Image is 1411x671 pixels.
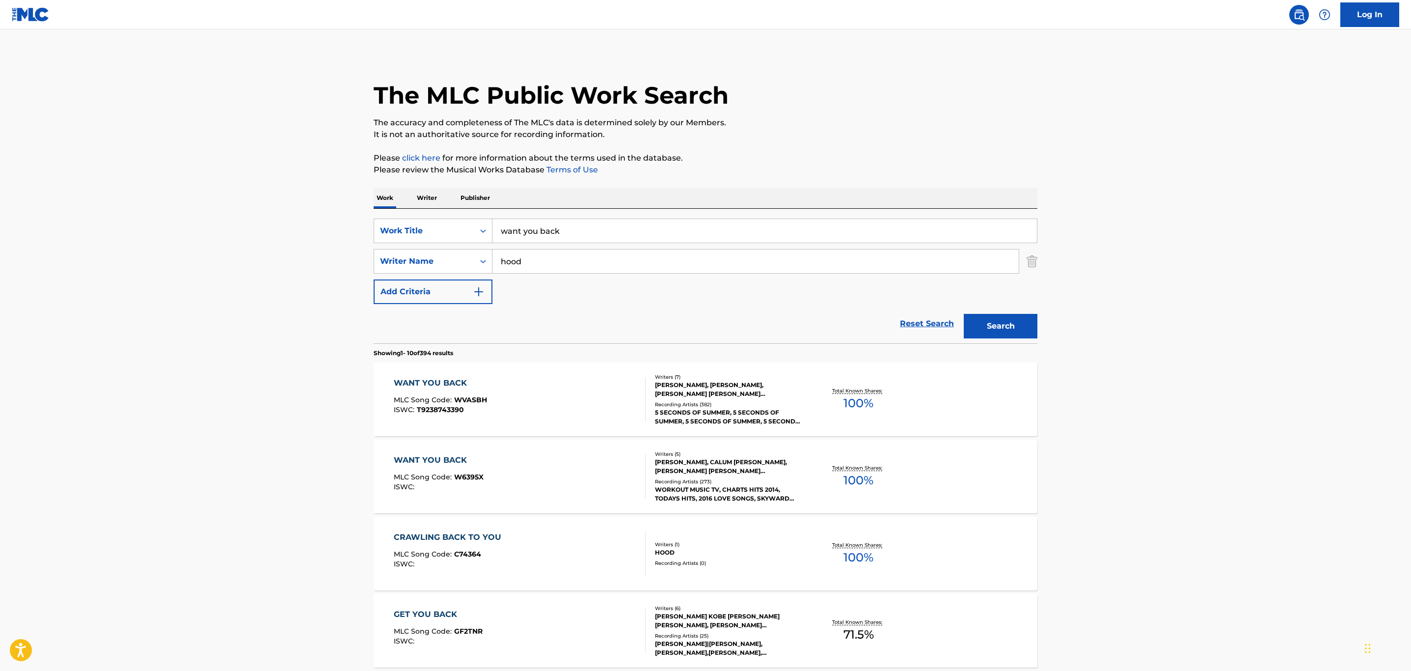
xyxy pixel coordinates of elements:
[1319,9,1330,21] img: help
[374,349,453,358] p: Showing 1 - 10 of 394 results
[832,464,885,472] p: Total Known Shares:
[402,153,440,163] a: click here
[417,405,464,414] span: T9238743390
[1027,249,1037,274] img: Delete Criterion
[454,550,481,559] span: C74364
[374,188,396,208] p: Work
[655,548,803,557] div: HOOD
[1365,634,1371,663] div: Drag
[655,408,803,426] div: 5 SECONDS OF SUMMER, 5 SECONDS OF SUMMER, 5 SECONDS OF SUMMER, 5 SECONDS OF SUMMER, 5 SECONDS OF ...
[380,255,468,267] div: Writer Name
[655,450,803,458] div: Writers ( 5 )
[655,632,803,640] div: Recording Artists ( 25 )
[394,473,454,481] span: MLC Song Code :
[655,401,803,408] div: Recording Artists ( 382 )
[843,472,873,489] span: 100 %
[374,219,1037,343] form: Search Form
[374,594,1037,668] a: GET YOU BACKMLC Song Code:GF2TNRISWC:Writers (6)[PERSON_NAME] KOBE [PERSON_NAME] [PERSON_NAME], [...
[454,627,483,636] span: GF2TNR
[832,387,885,394] p: Total Known Shares:
[655,612,803,630] div: [PERSON_NAME] KOBE [PERSON_NAME] [PERSON_NAME], [PERSON_NAME] [PERSON_NAME], EBONY [PERSON_NAME],...
[394,377,487,389] div: WANT YOU BACK
[380,225,468,237] div: Work Title
[394,627,454,636] span: MLC Song Code :
[374,280,492,304] button: Add Criteria
[394,531,506,543] div: CRAWLING BACK TO YOU
[374,117,1037,129] p: The accuracy and completeness of The MLC's data is determined solely by our Members.
[655,559,803,567] div: Recording Artists ( 0 )
[655,605,803,612] div: Writers ( 6 )
[1289,5,1309,25] a: Public Search
[1340,2,1399,27] a: Log In
[1293,9,1305,21] img: search
[655,541,803,548] div: Writers ( 1 )
[374,81,729,110] h1: The MLC Public Work Search
[394,395,454,404] span: MLC Song Code :
[832,541,885,549] p: Total Known Shares:
[374,440,1037,513] a: WANT YOU BACKMLC Song Code:W6395XISWC:Writers (5)[PERSON_NAME], CALUM [PERSON_NAME], [PERSON_NAME...
[374,517,1037,590] a: CRAWLING BACK TO YOUMLC Song Code:C74364ISWC:Writers (1)HOODRecording Artists (0)Total Known Shar...
[394,482,417,491] span: ISWC :
[832,618,885,626] p: Total Known Shares:
[655,458,803,475] div: [PERSON_NAME], CALUM [PERSON_NAME], [PERSON_NAME] [PERSON_NAME] [PERSON_NAME], [PERSON_NAME]
[655,381,803,398] div: [PERSON_NAME], [PERSON_NAME], [PERSON_NAME] [PERSON_NAME] [PERSON_NAME], [PERSON_NAME] [PERSON_NA...
[394,609,483,620] div: GET YOU BACK
[843,394,873,412] span: 100 %
[655,485,803,503] div: WORKOUT MUSIC TV, CHARTS HITS 2014, TODAYS HITS, 2016 LOVE SONGS, SKYWARD STORY, POP-ROCK HITS, D...
[374,129,1037,140] p: It is not an authoritative source for recording information.
[394,405,417,414] span: ISWC :
[1362,624,1411,671] iframe: Chat Widget
[895,313,959,335] a: Reset Search
[414,188,440,208] p: Writer
[394,637,417,645] span: ISWC :
[394,559,417,568] span: ISWC :
[394,550,454,559] span: MLC Song Code :
[12,7,50,22] img: MLC Logo
[374,152,1037,164] p: Please for more information about the terms used in the database.
[454,395,487,404] span: WVASBH
[394,454,484,466] div: WANT YOU BACK
[1315,5,1334,25] div: Help
[964,314,1037,338] button: Search
[843,626,874,643] span: 71.5 %
[374,164,1037,176] p: Please review the Musical Works Database
[843,549,873,566] span: 100 %
[655,640,803,657] div: [PERSON_NAME]|[PERSON_NAME], [PERSON_NAME],[PERSON_NAME], [PERSON_NAME], [PERSON_NAME], [PERSON_N...
[473,286,485,298] img: 9d2ae6d4665cec9f34b9.svg
[544,165,598,174] a: Terms of Use
[454,473,484,481] span: W6395X
[655,373,803,381] div: Writers ( 7 )
[458,188,493,208] p: Publisher
[655,478,803,485] div: Recording Artists ( 273 )
[374,363,1037,436] a: WANT YOU BACKMLC Song Code:WVASBHISWC:T9238743390Writers (7)[PERSON_NAME], [PERSON_NAME], [PERSON...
